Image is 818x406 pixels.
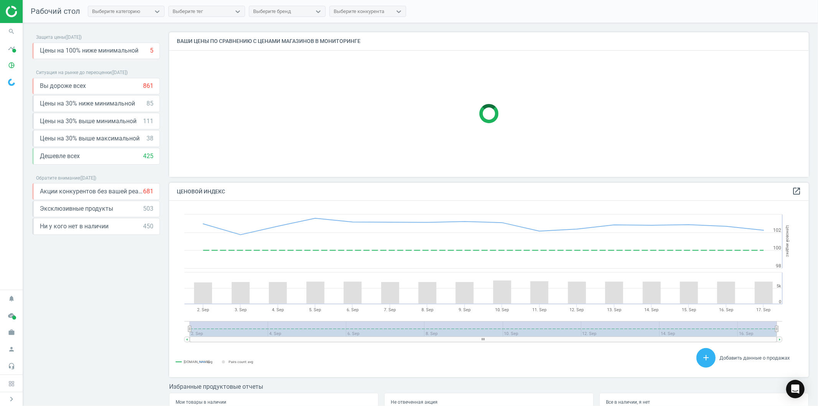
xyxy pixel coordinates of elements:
[40,222,109,231] span: Ни у кого нет в наличии
[757,307,771,312] tspan: 17. Sep
[4,359,19,373] i: headset_mic
[169,383,809,390] h3: Избранные продуктовые отчеты
[682,307,696,312] tspan: 15. Sep
[207,360,212,364] tspan: avg
[169,183,809,201] h4: Ценовой индекс
[4,308,19,323] i: cloud_done
[111,70,128,75] span: ( [DATE] )
[607,307,621,312] tspan: 13. Sep
[173,8,203,15] div: Выберите тег
[40,134,140,143] span: Цены на 30% выше максимальной
[785,226,790,257] tspan: Ценовой индекс
[235,307,247,312] tspan: 3. Sep
[701,353,711,362] i: add
[4,291,19,306] i: notifications
[150,46,153,55] div: 5
[40,152,80,160] span: Дешевле всех
[696,348,716,368] button: add
[253,8,291,15] div: Выберите бренд
[143,187,153,196] div: 681
[8,79,15,86] img: wGWNvw8QSZomAAAAABJRU5ErkJggg==
[719,307,733,312] tspan: 16. Sep
[570,307,584,312] tspan: 12. Sep
[391,399,587,405] h5: Не отвеченная акция
[773,245,781,251] text: 100
[36,175,80,181] span: Обратите внимание
[146,99,153,108] div: 85
[4,58,19,73] i: pie_chart_outlined
[80,175,96,181] span: ( [DATE] )
[384,307,396,312] tspan: 7. Sep
[4,41,19,56] i: timeline
[40,187,143,196] span: Акции конкурентов без вашей реакции
[644,307,658,312] tspan: 14. Sep
[2,394,21,404] button: chevron_right
[272,307,284,312] tspan: 4. Sep
[7,394,16,404] i: chevron_right
[4,24,19,39] i: search
[777,284,781,289] text: 5k
[176,399,372,405] h5: Мои товары в наличии
[143,222,153,231] div: 450
[197,307,209,312] tspan: 2. Sep
[4,342,19,356] i: person
[495,307,509,312] tspan: 10. Sep
[36,35,65,40] span: Защита цены
[792,186,801,196] a: open_in_new
[40,82,86,90] span: Вы дороже всех
[334,8,384,15] div: Выберите конкурента
[606,399,802,405] h5: Все в наличии, я нет
[532,307,546,312] tspan: 11. Sep
[347,307,359,312] tspan: 6. Sep
[779,299,781,304] text: 0
[143,117,153,125] div: 111
[459,307,471,312] tspan: 9. Sep
[169,32,809,50] h4: Ваши цены по сравнению с ценами магазинов в мониторинге
[36,70,111,75] span: Ситуация на рынке до переоценки
[719,355,790,361] span: Добавить данные о продажах
[786,380,805,398] div: Open Intercom Messenger
[40,117,137,125] span: Цены на 30% выше минимальной
[4,325,19,340] i: work
[143,82,153,90] div: 861
[184,360,209,364] tspan: [DOMAIN_NAME]
[776,263,781,269] text: 98
[229,360,253,364] tspan: Pairs count: avg
[143,152,153,160] div: 425
[40,205,113,213] span: Эксклюзивные продукты
[6,6,60,17] img: ajHJNr6hYgQAAAAASUVORK5CYII=
[309,307,321,312] tspan: 5. Sep
[146,134,153,143] div: 38
[40,99,135,108] span: Цены на 30% ниже минимальной
[421,307,433,312] tspan: 8. Sep
[40,46,138,55] span: Цены на 100% ниже минимальной
[143,205,153,213] div: 503
[65,35,82,40] span: ( [DATE] )
[92,8,140,15] div: Выберите категорию
[31,7,80,16] span: Рабочий стол
[773,228,781,233] text: 102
